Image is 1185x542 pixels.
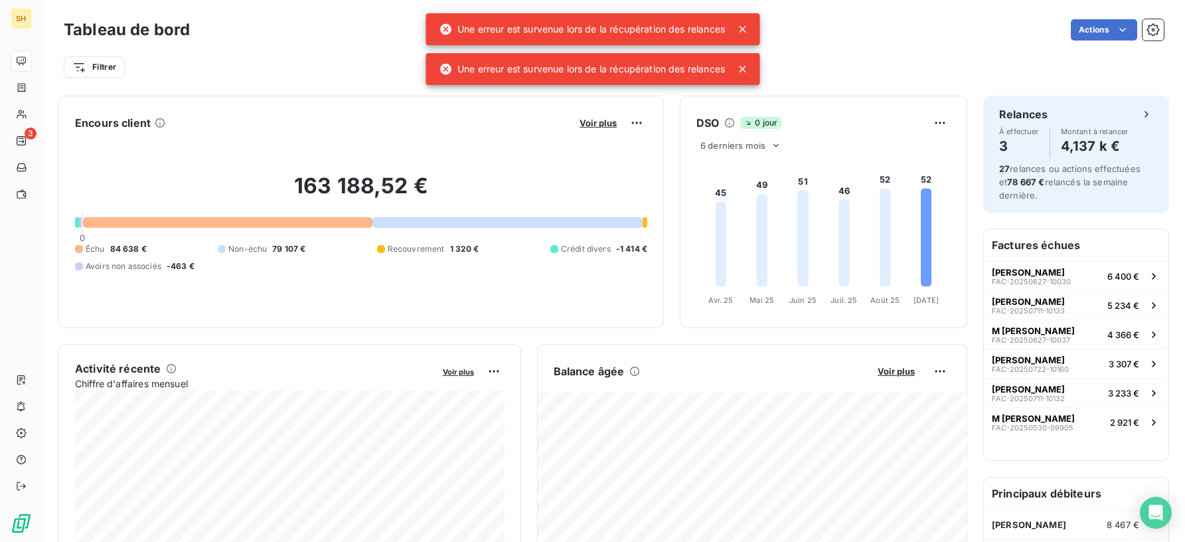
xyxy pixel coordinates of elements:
[992,365,1069,373] span: FAC-20250722-10160
[64,18,190,42] h3: Tableau de bord
[992,307,1065,315] span: FAC-20250711-10133
[984,478,1168,509] h6: Principaux débiteurs
[992,384,1065,395] span: [PERSON_NAME]
[25,128,37,139] span: 3
[992,413,1075,424] span: M [PERSON_NAME]
[874,365,919,377] button: Voir plus
[580,118,617,128] span: Voir plus
[616,243,647,255] span: -1 414 €
[439,57,725,81] div: Une erreur est survenue lors de la récupération des relances
[992,519,1066,530] span: [PERSON_NAME]
[992,355,1065,365] span: [PERSON_NAME]
[576,117,621,129] button: Voir plus
[272,243,305,255] span: 79 107 €
[830,296,857,305] tspan: Juil. 25
[1107,329,1139,340] span: 4 366 €
[999,106,1048,122] h6: Relances
[1061,128,1129,135] span: Montant à relancer
[984,407,1168,436] button: M [PERSON_NAME]FAC-20250530-099052 921 €
[80,232,85,243] span: 0
[443,367,474,377] span: Voir plus
[75,361,161,377] h6: Activité récente
[992,325,1075,336] span: M [PERSON_NAME]
[992,267,1065,278] span: [PERSON_NAME]
[708,296,733,305] tspan: Avr. 25
[1108,388,1139,399] span: 3 233 €
[110,243,147,255] span: 84 638 €
[999,163,1010,174] span: 27
[870,296,900,305] tspan: Août 25
[228,243,267,255] span: Non-échu
[1107,300,1139,311] span: 5 234 €
[984,349,1168,378] button: [PERSON_NAME]FAC-20250722-101603 307 €
[167,260,195,272] span: -463 €
[450,243,479,255] span: 1 320 €
[696,115,719,131] h6: DSO
[11,513,32,534] img: Logo LeanPay
[1107,271,1139,282] span: 6 400 €
[86,260,161,272] span: Avoirs non associés
[1007,177,1044,187] span: 78 667 €
[984,319,1168,349] button: M [PERSON_NAME]FAC-20250627-100374 366 €
[86,243,105,255] span: Échu
[740,117,781,129] span: 0 jour
[992,424,1073,432] span: FAC-20250530-09905
[750,296,774,305] tspan: Mai 25
[1110,417,1139,428] span: 2 921 €
[700,140,765,151] span: 6 derniers mois
[388,243,445,255] span: Recouvrement
[992,296,1065,307] span: [PERSON_NAME]
[789,296,817,305] tspan: Juin 25
[999,128,1039,135] span: À effectuer
[878,366,915,377] span: Voir plus
[1140,497,1172,529] div: Open Intercom Messenger
[1109,359,1139,369] span: 3 307 €
[439,365,478,377] button: Voir plus
[913,296,939,305] tspan: [DATE]
[554,363,625,379] h6: Balance âgée
[999,135,1039,157] h4: 3
[984,290,1168,319] button: [PERSON_NAME]FAC-20250711-101335 234 €
[992,395,1065,403] span: FAC-20250711-10132
[984,378,1168,407] button: [PERSON_NAME]FAC-20250711-101323 233 €
[11,8,32,29] div: SH
[1061,135,1129,157] h4: 4,137 k €
[75,115,151,131] h6: Encours client
[1107,519,1139,530] span: 8 467 €
[984,229,1168,261] h6: Factures échues
[984,261,1168,290] button: [PERSON_NAME]FAC-20250627-100306 400 €
[64,56,125,78] button: Filtrer
[75,377,434,391] span: Chiffre d'affaires mensuel
[1071,19,1137,41] button: Actions
[992,336,1070,344] span: FAC-20250627-10037
[75,173,647,213] h2: 163 188,52 €
[999,163,1141,201] span: relances ou actions effectuées et relancés la semaine dernière.
[439,17,725,41] div: Une erreur est survenue lors de la récupération des relances
[561,243,611,255] span: Crédit divers
[992,278,1071,286] span: FAC-20250627-10030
